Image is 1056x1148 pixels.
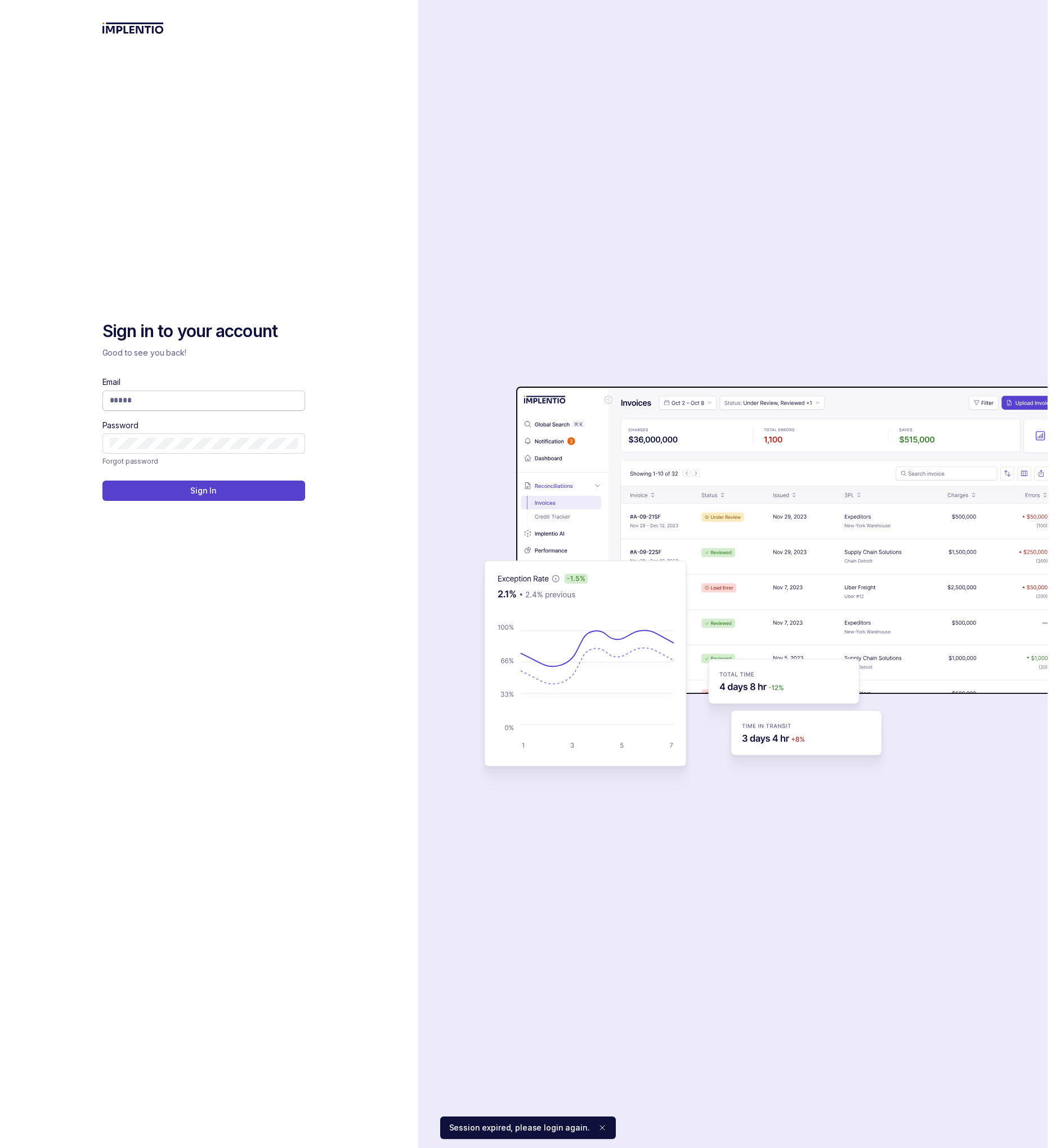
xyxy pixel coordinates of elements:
[102,456,158,467] a: Link Forgot password
[102,376,120,388] label: Email
[102,23,164,34] img: logo
[102,456,158,467] p: Forgot password
[102,481,305,501] button: Sign In
[102,347,305,358] p: Good to see you back!
[190,485,217,496] p: Sign In
[102,320,305,343] h2: Sign in to your account
[102,420,138,431] label: Password
[449,1122,590,1133] p: Session expired, please login again.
